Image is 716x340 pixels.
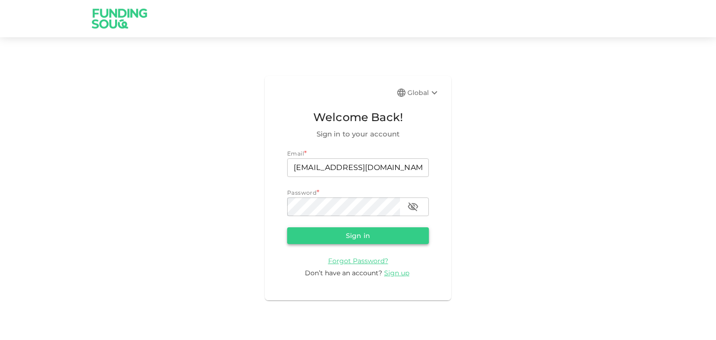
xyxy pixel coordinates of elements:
span: Password [287,189,317,196]
span: Sign up [384,269,409,277]
button: Sign in [287,227,429,244]
div: Global [407,87,440,98]
a: Forgot Password? [328,256,388,265]
span: Email [287,150,304,157]
span: Don’t have an account? [305,269,382,277]
span: Welcome Back! [287,109,429,126]
input: email [287,158,429,177]
input: password [287,197,400,216]
span: Forgot Password? [328,257,388,265]
span: Sign in to your account [287,129,429,140]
